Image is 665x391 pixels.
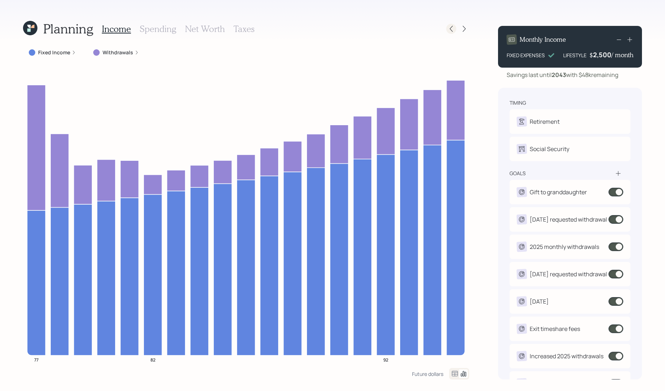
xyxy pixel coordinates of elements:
h4: / month [611,51,633,59]
div: Retirement [530,117,560,126]
h3: Income [102,24,131,34]
h1: Planning [43,21,93,36]
div: [DATE] requested withdrawal [530,379,607,388]
h3: Taxes [234,24,254,34]
tspan: 82 [150,356,155,363]
tspan: 92 [383,356,388,363]
div: Social Security [530,145,569,153]
label: Withdrawals [103,49,133,56]
div: LIFESTYLE [563,51,587,59]
tspan: 77 [34,356,39,363]
div: FIXED EXPENSES [507,51,545,59]
b: 2043 [552,71,566,79]
div: goals [510,170,526,177]
div: timing [510,99,526,106]
label: Fixed Income [38,49,70,56]
div: Increased 2025 withdrawals [530,352,603,360]
h3: Net Worth [185,24,225,34]
h3: Spending [140,24,176,34]
div: 2025 monthly withdrawals [530,242,599,251]
div: [DATE] requested withdrawal [530,215,607,224]
div: Savings last until with $48k remaining [507,71,618,79]
div: Gift to granddaughter [530,188,587,196]
div: 2,500 [593,50,611,59]
div: [DATE] [530,297,549,306]
div: Exit timeshare fees [530,324,580,333]
h4: Monthly Income [520,36,566,44]
div: [DATE] requested withdrawal [530,270,607,278]
div: Future dollars [412,370,443,377]
h4: $ [589,51,593,59]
